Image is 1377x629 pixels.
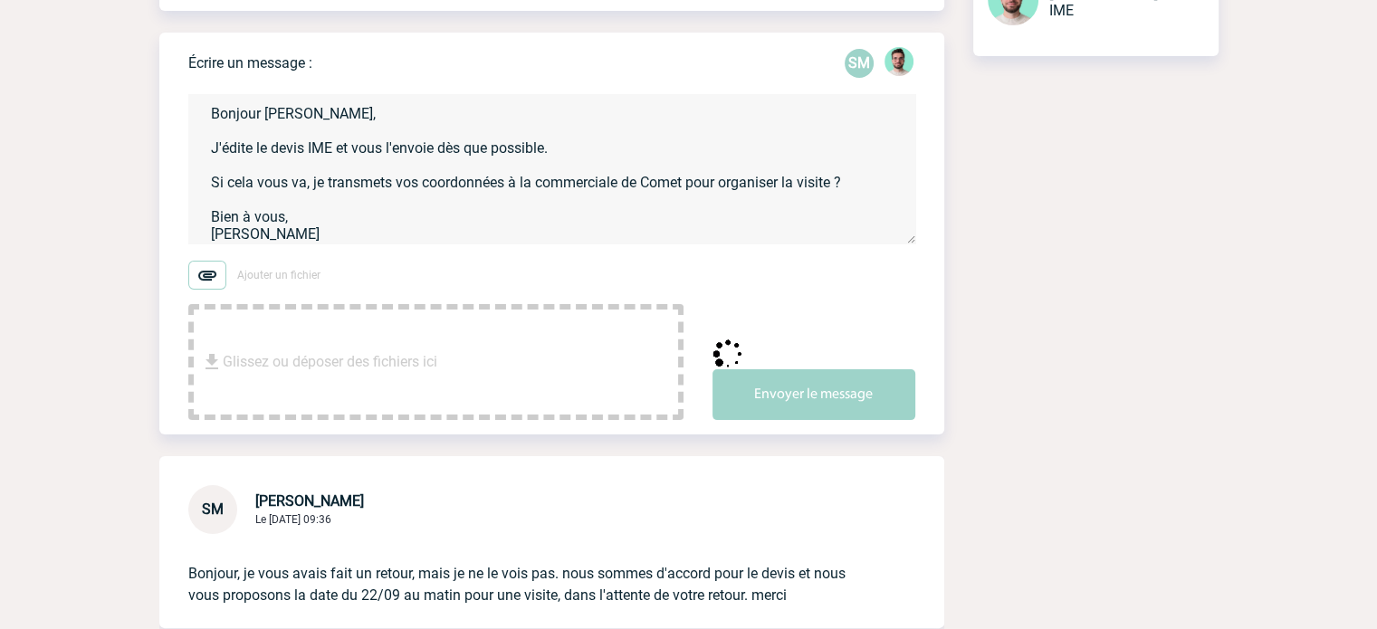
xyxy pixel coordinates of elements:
p: Écrire un message : [188,54,312,71]
img: file_download.svg [201,351,223,373]
div: Benjamin ROLAND [885,47,913,80]
span: IME [1049,2,1074,19]
span: Ajouter un fichier [237,269,320,281]
div: Sylvia MARCET [845,49,874,78]
p: SM [845,49,874,78]
span: Le [DATE] 09:36 [255,513,331,526]
span: [PERSON_NAME] [255,492,364,510]
span: SM [202,500,224,518]
button: Envoyer le message [712,369,915,420]
img: 121547-2.png [885,47,913,76]
span: Glissez ou déposer des fichiers ici [223,317,437,407]
p: Bonjour, je vous avais fait un retour, mais je ne le vois pas. nous sommes d'accord pour le devis... [188,534,865,606]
